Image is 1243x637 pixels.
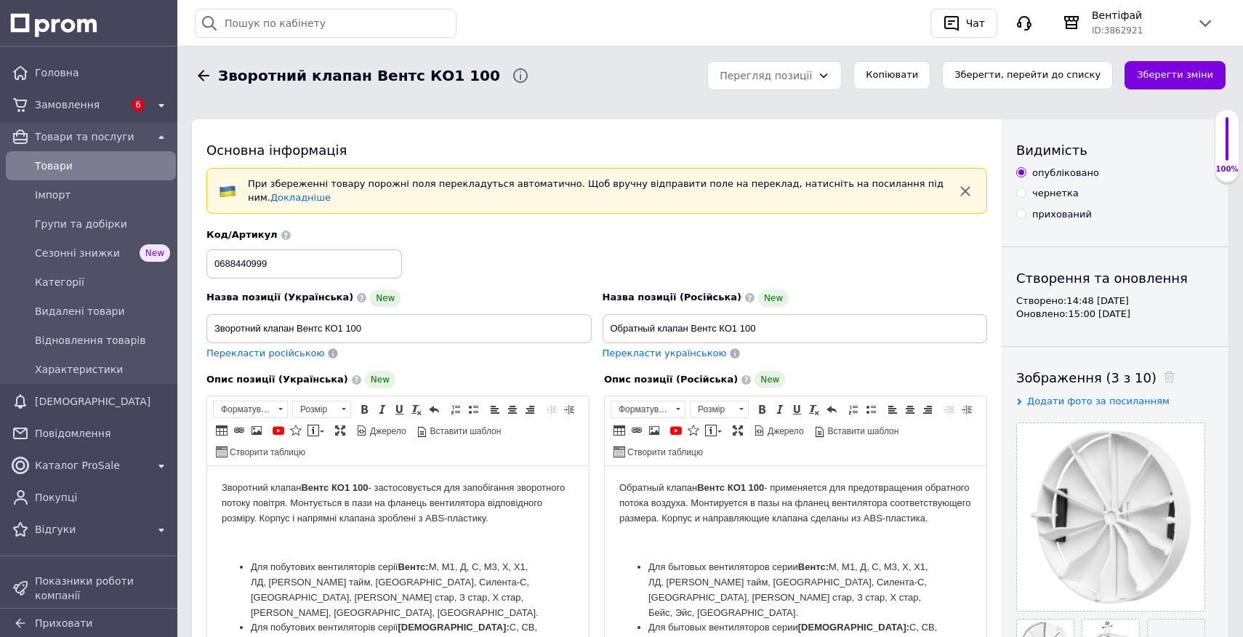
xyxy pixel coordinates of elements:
[771,401,787,417] a: Курсив (⌘+I)
[15,15,367,185] body: Редактор, 4929F0A1-AA72-4742-9E62-CE8A2990067A
[270,192,331,203] a: Докладніше
[35,333,170,348] span: Відновлення товарів
[885,401,901,417] a: По лівому краю
[752,422,806,438] a: Джерело
[195,9,456,38] input: Пошук по кабінету
[853,61,930,89] button: Копіювати
[35,362,170,377] span: Характеристики
[824,401,840,417] a: Повернути (⌘+Z)
[863,401,879,417] a: Вставити/видалити маркований список
[370,289,401,307] span: New
[219,183,236,200] img: :flag-ua:
[1016,269,1214,287] div: Створення та оновлення
[902,401,918,417] a: По центру
[963,12,988,34] div: Чат
[1092,8,1185,23] span: Вентіфай
[522,401,538,417] a: По правому краю
[603,314,988,343] input: Наприклад, H&M жіноча сукня зелена 38 розмір вечірня максі з блискітками
[35,246,134,260] span: Сезонні знижки
[44,154,338,185] li: Для бытовых вентиляторов серии С, СВ, ЛД.
[826,425,899,438] span: Вставити шаблон
[603,348,727,358] span: Перекласти українською
[720,68,812,84] div: Перегляд позиції
[1027,396,1170,406] span: Додати фото за посиланням
[132,98,145,111] span: 6
[703,422,724,438] a: Вставити повідомлення
[1016,295,1214,308] div: Створено: 14:48 [DATE]
[789,401,805,417] a: Підкреслений (⌘+U)
[806,401,822,417] a: Видалити форматування
[1125,61,1226,89] button: Зберегти зміни
[1032,187,1079,200] div: чернетка
[206,374,348,385] span: Опис позиції (Українська)
[206,292,353,303] span: Назва позиції (Українська)
[35,304,170,318] span: Видалені товари
[959,401,975,417] a: Збільшити відступ
[611,401,671,417] span: Форматування
[35,97,124,112] span: Замовлення
[1215,164,1239,175] div: 100%
[426,401,442,417] a: Повернути (⌘+Z)
[391,401,407,417] a: Підкреслений (⌘+U)
[35,426,170,441] span: Повідомлення
[218,65,500,87] span: Зворотний клапан Вентс КО1 100
[1032,208,1092,221] div: прихований
[35,129,147,144] span: Товари та послуги
[368,425,406,438] span: Джерело
[206,348,324,358] span: Перекласти російською
[755,371,785,388] span: New
[44,94,338,154] li: Для бытовых вентиляторов серии М, М1, Д, С, М3, Х, Х1, ЛД, [PERSON_NAME] тайм, [GEOGRAPHIC_DATA],...
[685,422,701,438] a: Вставити іконку
[942,61,1113,89] button: Зберегти, перейти до списку
[611,401,685,418] a: Форматування
[465,401,481,417] a: Вставити/видалити маркований список
[1092,25,1143,36] span: ID: 3862921
[288,422,304,438] a: Вставити іконку
[35,159,170,173] span: Товари
[35,574,170,603] span: Показники роботи компанії
[603,292,742,303] span: Назва позиції (Російська)
[206,141,987,159] div: Основна інформація
[930,9,997,38] button: Чат
[193,95,224,106] strong: Вентс:
[206,229,278,240] span: Код/Артикул
[140,244,170,262] span: New
[920,401,936,417] a: По правому краю
[35,617,92,629] span: Приховати
[92,16,159,27] strong: Вентс КО1 100
[15,15,367,185] body: Редактор, F3379EB1-FC1C-4CBC-9339-4B98E99BFB3F
[504,401,520,417] a: По центру
[1016,369,1214,387] div: Зображення (3 з 10)
[293,401,337,417] span: Розмір
[646,422,662,438] a: Зображення
[94,16,161,27] strong: Вентс КО1 100
[35,65,170,80] span: Головна
[248,178,944,203] span: При збереженні товару порожні поля перекладуться автоматично. Щоб вручну відправити поле на перек...
[44,94,338,154] li: Для побутових вентиляторів серії М, М1, Д, С, М3, Х, Х1, ЛД, [PERSON_NAME] тайм, [GEOGRAPHIC_DATA...
[845,401,861,417] a: Вставити/видалити нумерований список
[231,422,247,438] a: Вставити/Редагувати посилання (⌘+L)
[668,422,684,438] a: Додати відео з YouTube
[941,401,957,417] a: Зменшити відступ
[35,490,170,505] span: Покупці
[428,425,502,438] span: Вставити шаблон
[629,422,645,438] a: Вставити/Редагувати посилання (⌘+L)
[754,401,770,417] a: Жирний (⌘+B)
[448,401,464,417] a: Вставити/видалити нумерований список
[214,444,307,460] a: Створити таблицю
[611,422,627,438] a: Таблиця
[611,444,705,460] a: Створити таблицю
[1016,308,1214,321] div: Оновлено: 15:00 [DATE]
[758,289,789,307] span: New
[190,95,221,106] strong: Вентс:
[35,394,170,409] span: [DEMOGRAPHIC_DATA]
[374,401,390,417] a: Курсив (⌘+I)
[544,401,560,417] a: Зменшити відступ
[812,422,901,438] a: Вставити шаблон
[1032,167,1099,180] div: опубліковано
[206,314,592,343] input: Наприклад, H&M жіноча сукня зелена 38 розмір вечірня максі з блискітками
[1215,109,1239,183] div: 100% Якість заповнення
[190,156,302,167] strong: [DEMOGRAPHIC_DATA]:
[409,401,425,417] a: Видалити форматування
[561,401,577,417] a: Збільшити відступ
